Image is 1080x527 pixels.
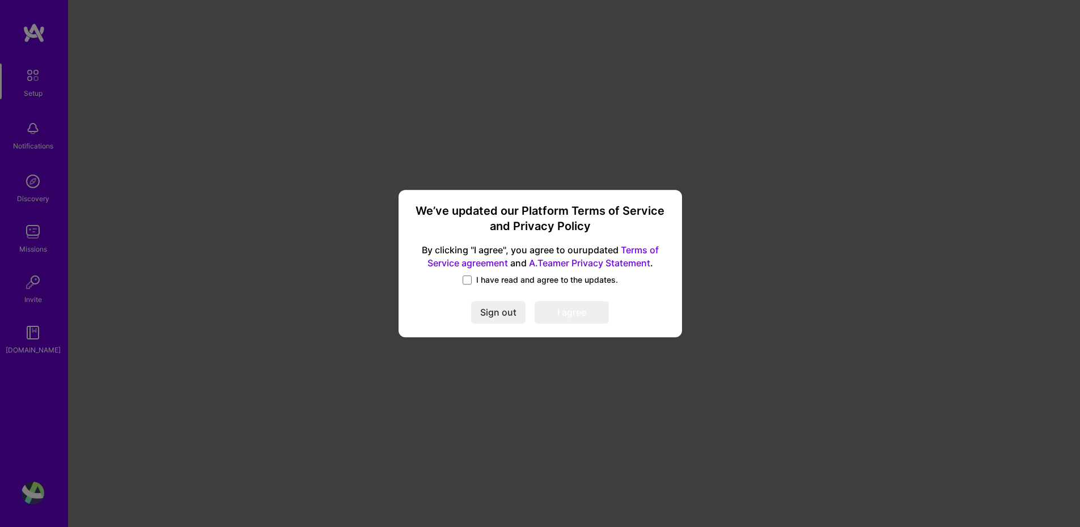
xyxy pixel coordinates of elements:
[529,257,650,269] a: A.Teamer Privacy Statement
[412,203,668,235] h3: We’ve updated our Platform Terms of Service and Privacy Policy
[476,274,618,286] span: I have read and agree to the updates.
[412,244,668,270] span: By clicking "I agree", you agree to our updated and .
[471,301,526,324] button: Sign out
[535,301,609,324] button: I agree
[427,244,659,269] a: Terms of Service agreement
